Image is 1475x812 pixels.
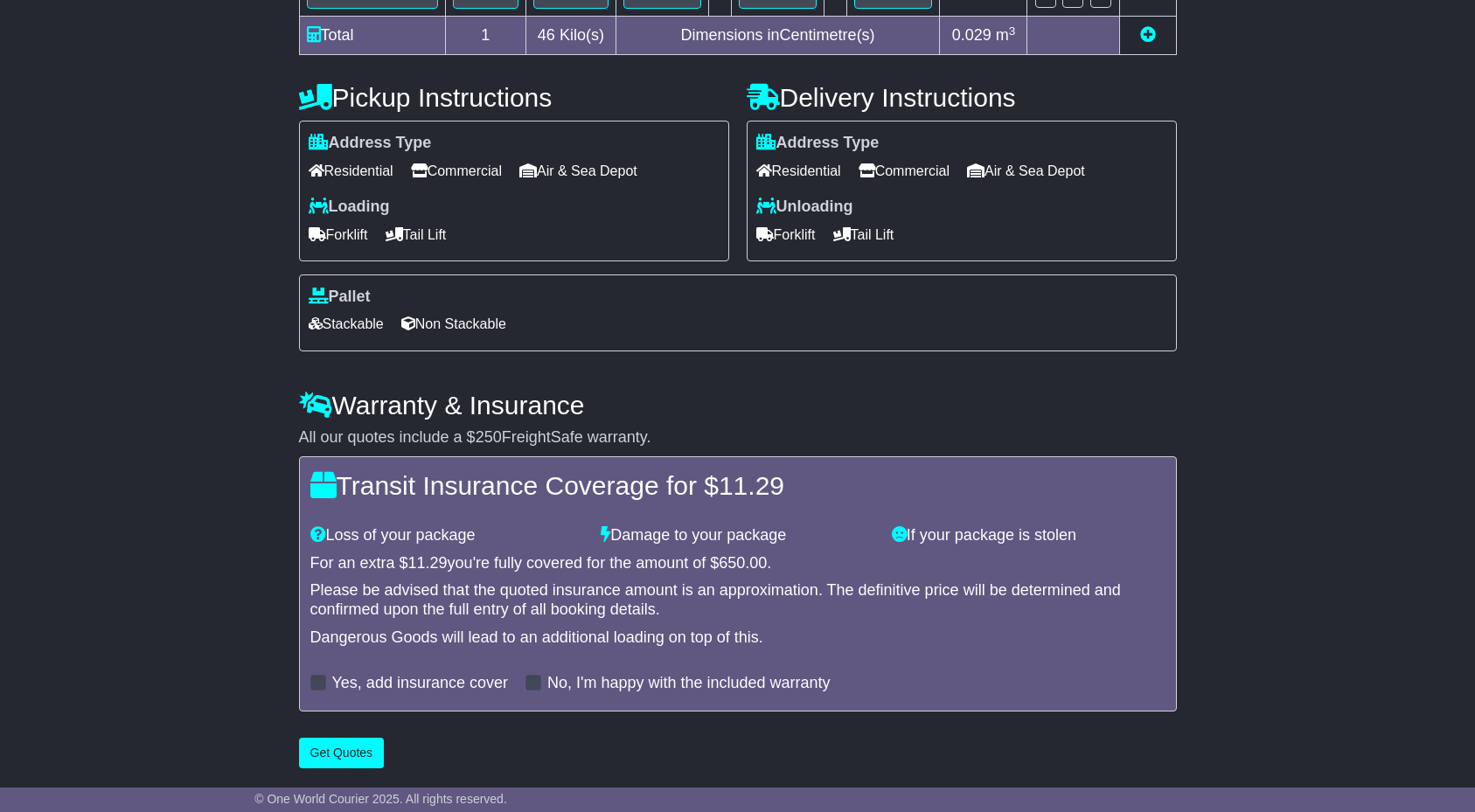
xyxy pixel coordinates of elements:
[526,17,616,55] td: Kilo(s)
[332,674,508,693] label: Yes, add insurance cover
[476,428,502,446] span: 250
[756,134,880,153] label: Address Type
[309,198,390,217] label: Loading
[547,674,831,693] label: No, I'm happy with the included warranty
[299,83,729,112] h4: Pickup Instructions
[967,157,1085,184] span: Air & Sea Depot
[445,17,526,55] td: 1
[309,221,368,248] span: Forklift
[756,198,853,217] label: Unloading
[299,17,445,55] td: Total
[952,26,991,44] span: 0.029
[309,157,393,184] span: Residential
[310,628,1165,648] div: Dangerous Goods will lead to an additional loading on top of this.
[747,83,1177,112] h4: Delivery Instructions
[310,471,1165,500] h4: Transit Insurance Coverage for $
[309,288,371,307] label: Pallet
[883,526,1174,545] div: If your package is stolen
[756,221,816,248] span: Forklift
[519,157,637,184] span: Air & Sea Depot
[719,554,767,572] span: 650.00
[756,157,841,184] span: Residential
[299,428,1177,448] div: All our quotes include a $ FreightSafe warranty.
[309,134,432,153] label: Address Type
[1009,24,1016,38] sup: 3
[302,526,593,545] div: Loss of your package
[616,17,940,55] td: Dimensions in Centimetre(s)
[859,157,950,184] span: Commercial
[538,26,555,44] span: 46
[310,554,1165,573] div: For an extra $ you're fully covered for the amount of $ .
[411,157,502,184] span: Commercial
[386,221,447,248] span: Tail Lift
[254,792,507,806] span: © One World Courier 2025. All rights reserved.
[310,581,1165,619] div: Please be advised that the quoted insurance amount is an approximation. The definitive price will...
[408,554,448,572] span: 11.29
[592,526,883,545] div: Damage to your package
[719,471,784,500] span: 11.29
[1140,26,1156,44] a: Add new item
[299,391,1177,420] h4: Warranty & Insurance
[309,310,384,337] span: Stackable
[833,221,894,248] span: Tail Lift
[996,26,1016,44] span: m
[299,738,385,768] button: Get Quotes
[401,310,506,337] span: Non Stackable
